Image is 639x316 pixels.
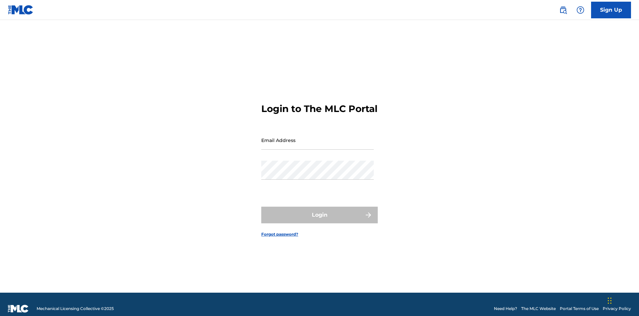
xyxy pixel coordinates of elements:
img: logo [8,305,29,313]
img: MLC Logo [8,5,34,15]
a: Forgot password? [261,231,298,237]
div: Help [574,3,587,17]
h3: Login to The MLC Portal [261,103,377,115]
iframe: Chat Widget [606,284,639,316]
div: Drag [608,291,612,311]
a: Need Help? [494,306,517,312]
a: Portal Terms of Use [560,306,599,312]
img: search [559,6,567,14]
span: Mechanical Licensing Collective © 2025 [37,306,114,312]
a: Public Search [556,3,570,17]
img: help [576,6,584,14]
a: Sign Up [591,2,631,18]
a: Privacy Policy [603,306,631,312]
a: The MLC Website [521,306,556,312]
